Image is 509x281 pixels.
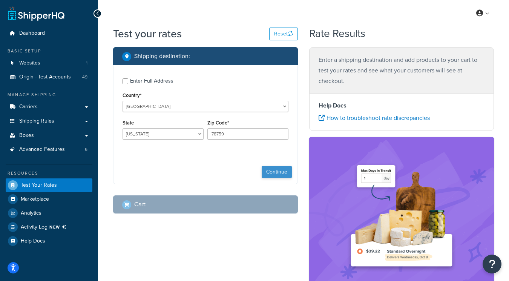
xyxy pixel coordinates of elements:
[6,206,92,220] a: Analytics
[6,220,92,234] li: [object Object]
[319,114,430,122] a: How to troubleshoot rate discrepancies
[6,26,92,40] a: Dashboard
[6,170,92,177] div: Resources
[21,182,57,189] span: Test Your Rates
[19,74,71,80] span: Origin - Test Accounts
[86,60,87,66] span: 1
[134,53,190,60] h2: Shipping destination :
[309,28,365,40] h2: Rate Results
[21,222,69,232] span: Activity Log
[6,56,92,70] a: Websites1
[6,48,92,54] div: Basic Setup
[6,234,92,248] a: Help Docs
[134,201,147,208] h2: Cart :
[6,70,92,84] a: Origin - Test Accounts49
[113,26,182,41] h1: Test your rates
[269,28,298,40] button: Reset
[262,166,292,178] button: Continue
[19,104,38,110] span: Carriers
[19,132,34,139] span: Boxes
[19,118,54,124] span: Shipping Rules
[130,76,173,86] div: Enter Full Address
[19,60,40,66] span: Websites
[6,192,92,206] a: Marketplace
[19,30,45,37] span: Dashboard
[6,143,92,157] li: Advanced Features
[6,143,92,157] a: Advanced Features6
[49,224,69,230] span: NEW
[6,129,92,143] a: Boxes
[21,196,49,203] span: Marketplace
[483,255,501,273] button: Open Resource Center
[6,56,92,70] li: Websites
[6,178,92,192] a: Test Your Rates
[123,92,141,98] label: Country*
[6,100,92,114] a: Carriers
[19,146,65,153] span: Advanced Features
[123,78,128,84] input: Enter Full Address
[319,55,484,86] p: Enter a shipping destination and add products to your cart to test your rates and see what your c...
[21,238,45,244] span: Help Docs
[319,101,484,110] h4: Help Docs
[21,210,41,217] span: Analytics
[6,114,92,128] a: Shipping Rules
[85,146,87,153] span: 6
[6,70,92,84] li: Origin - Test Accounts
[6,92,92,98] div: Manage Shipping
[207,120,229,126] label: Zip Code*
[123,120,134,126] label: State
[6,220,92,234] a: Activity LogNEW
[82,74,87,80] span: 49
